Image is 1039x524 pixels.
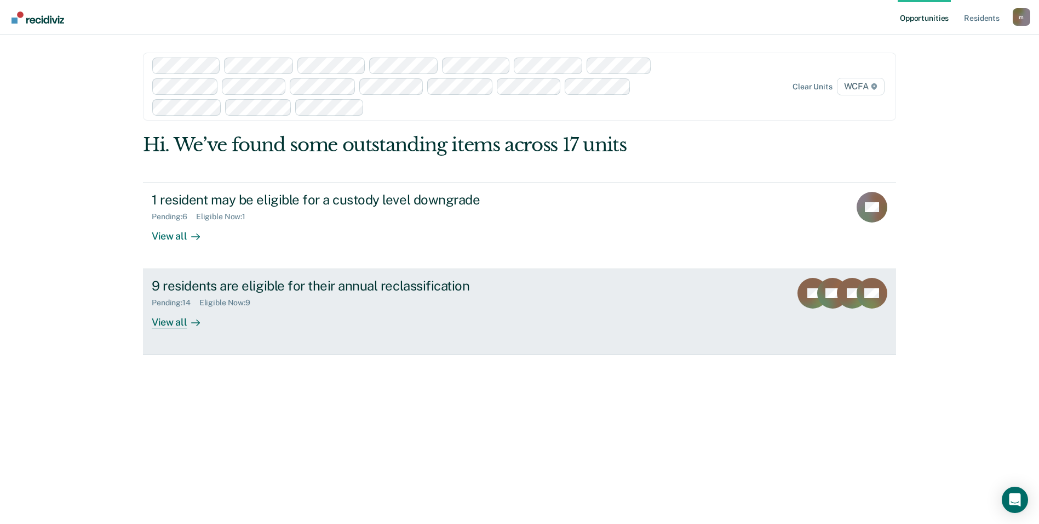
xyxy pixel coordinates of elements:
[143,183,896,269] a: 1 resident may be eligible for a custody level downgradePending:6Eligible Now:1View all
[152,192,536,208] div: 1 resident may be eligible for a custody level downgrade
[1002,487,1028,513] div: Open Intercom Messenger
[793,82,833,92] div: Clear units
[152,298,199,307] div: Pending : 14
[12,12,64,24] img: Recidiviz
[152,307,213,329] div: View all
[199,298,259,307] div: Eligible Now : 9
[143,269,896,355] a: 9 residents are eligible for their annual reclassificationPending:14Eligible Now:9View all
[152,221,213,242] div: View all
[196,212,254,221] div: Eligible Now : 1
[1013,8,1030,26] button: Profile dropdown button
[152,278,536,294] div: 9 residents are eligible for their annual reclassification
[1013,8,1030,26] div: m
[837,78,885,95] span: WCFA
[143,134,745,156] div: Hi. We’ve found some outstanding items across 17 units
[152,212,196,221] div: Pending : 6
